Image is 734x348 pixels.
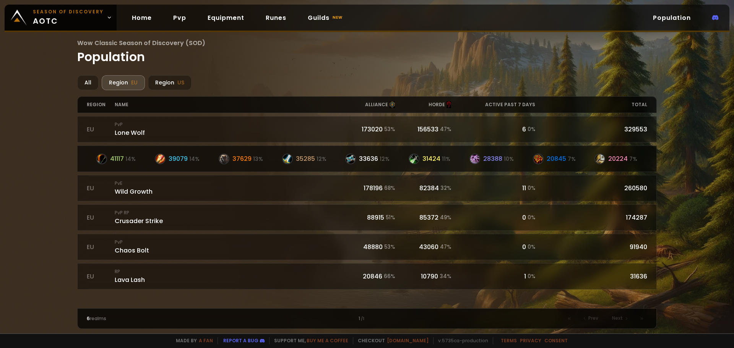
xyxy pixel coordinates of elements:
div: All [77,75,99,90]
span: 6 [87,315,90,322]
small: PvP [115,239,339,246]
small: PvP RP [115,209,339,216]
a: a fan [199,337,213,344]
div: Region [148,75,192,90]
a: Terms [501,337,517,344]
div: Chaos Bolt [115,239,339,255]
div: Crusader Strike [115,209,339,226]
span: v. 5735ca - production [433,337,488,344]
small: / 1 [361,316,364,322]
a: Pvp [167,10,192,26]
div: 1 [227,315,507,322]
a: Runes [260,10,292,26]
div: alliance [339,97,395,113]
a: Report a bug [223,337,258,344]
div: Region [102,75,145,90]
a: Equipment [201,10,250,26]
a: Guildsnew [302,10,350,26]
small: PvP [115,121,339,128]
h1: Population [77,38,657,66]
img: horde [447,101,451,108]
span: Support me, [269,337,348,344]
span: EU [131,79,138,87]
div: region [87,97,115,113]
div: horde [395,97,451,113]
div: Wild Growth [115,180,339,196]
a: Home [126,10,158,26]
span: Wow Classic Season of Discovery (SOD) [77,38,657,48]
span: Prev [588,315,598,322]
div: realms [87,315,227,322]
span: aotc [33,8,104,27]
a: Population [647,10,697,26]
span: US [177,79,184,87]
div: Lone Wolf [115,121,339,138]
a: Consent [544,337,568,344]
div: active past 7 days [451,97,535,113]
small: Season of Discovery [33,8,104,15]
div: total [535,97,647,113]
small: PvE [115,180,339,187]
span: Made by [171,337,213,344]
div: Lava Lash [115,268,339,285]
small: RP [115,268,339,275]
div: name [115,97,339,113]
span: Next [612,315,623,322]
small: new [331,13,344,22]
a: Season of Discoveryaotc [5,5,117,31]
img: alliance [390,101,395,108]
a: [DOMAIN_NAME] [387,337,429,344]
span: Checkout [353,337,429,344]
a: Privacy [520,337,541,344]
a: Buy me a coffee [307,337,348,344]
